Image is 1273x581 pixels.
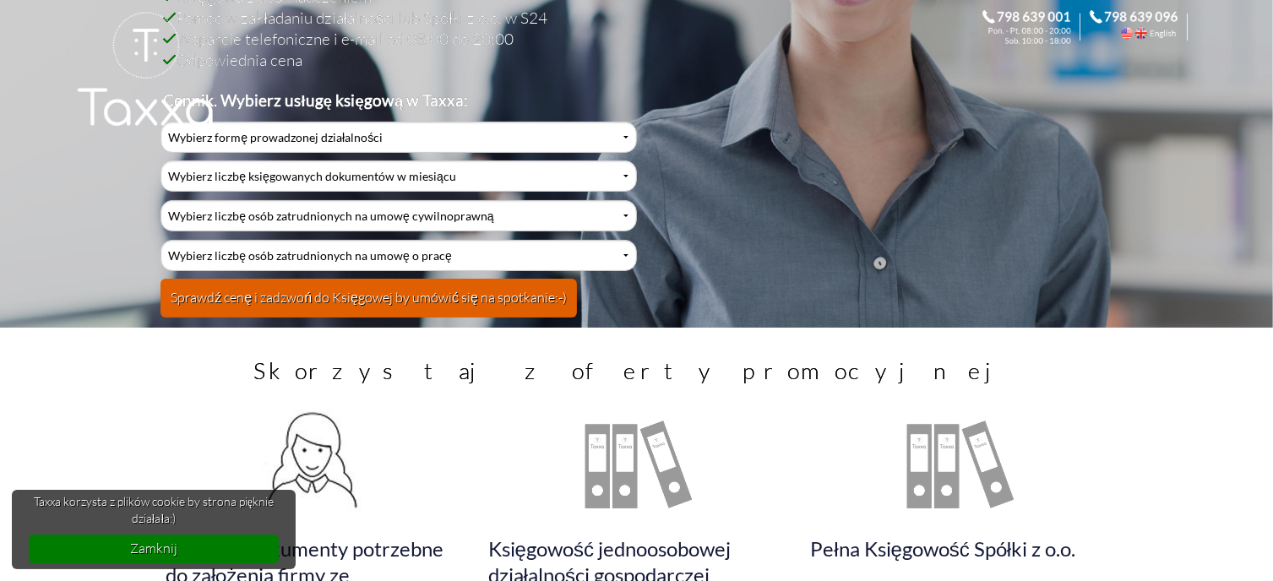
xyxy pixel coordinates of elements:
h3: Skorzystaj z oferty promocyjnej [226,356,1047,385]
button: Sprawdź cenę i zadzwoń do Księgowej by umówić się na spotkanie:-) [160,279,577,318]
h4: Pełna Księgowość Spółki z o.o. [810,536,1107,563]
div: Zadzwoń do Księgowej. 798 639 001 [982,10,1090,44]
div: Call the Accountant. 798 639 096 [1090,10,1197,44]
div: Wypełnij dokumenty potrzebne do założenia firmy z Księgową Taxxa [247,397,382,532]
a: dismiss cookie message [29,535,280,562]
div: Poznaj cennik księgowości jednoosobowej działalności gospodarczej [569,397,705,532]
div: Poznaj cennik Pełnej Księgowości Spółki z o.o. [891,397,1026,532]
span: Taxxa korzysta z plików cookie by strona pięknie działała:) [29,493,280,526]
div: Cennik Usług Księgowych Przyjaznej Księgowej w Biurze Rachunkowym Taxxa [160,122,636,329]
div: cookieconsent [12,490,296,569]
